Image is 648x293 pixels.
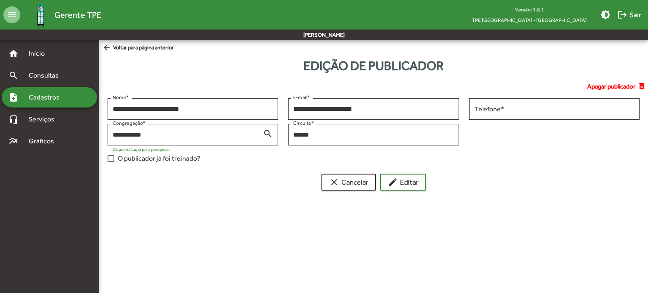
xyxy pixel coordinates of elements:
[24,136,65,146] span: Gráficos
[54,8,101,22] span: Gerente TPE
[614,7,645,22] button: Sair
[321,174,376,191] button: Cancelar
[8,92,19,102] mat-icon: note_add
[8,114,19,124] mat-icon: headset_mic
[8,70,19,81] mat-icon: search
[8,136,19,146] mat-icon: multiline_chart
[103,43,113,53] mat-icon: arrow_back
[24,114,66,124] span: Serviços
[465,4,594,15] div: Versão: 1.8.1
[24,48,57,59] span: Início
[24,70,70,81] span: Consultas
[617,10,627,20] mat-icon: logout
[263,128,273,138] mat-icon: search
[587,82,635,91] span: Apagar publicador
[8,48,19,59] mat-icon: home
[388,175,418,190] span: Editar
[600,10,610,20] mat-icon: brightness_medium
[27,1,54,29] img: Logo
[103,43,174,53] span: Voltar para página anterior
[20,1,101,29] a: Gerente TPE
[3,6,20,23] mat-icon: menu
[99,56,648,75] div: Edição de publicador
[24,92,70,102] span: Cadastros
[637,82,648,91] mat-icon: delete_forever
[118,153,200,164] span: O publicador já foi treinado?
[113,147,171,152] mat-hint: Clique na Lupa para pesquisar.
[329,175,368,190] span: Cancelar
[380,174,426,191] button: Editar
[329,177,339,187] mat-icon: clear
[617,7,641,22] span: Sair
[388,177,398,187] mat-icon: edit
[465,15,594,25] span: TPE [GEOGRAPHIC_DATA] - [GEOGRAPHIC_DATA]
